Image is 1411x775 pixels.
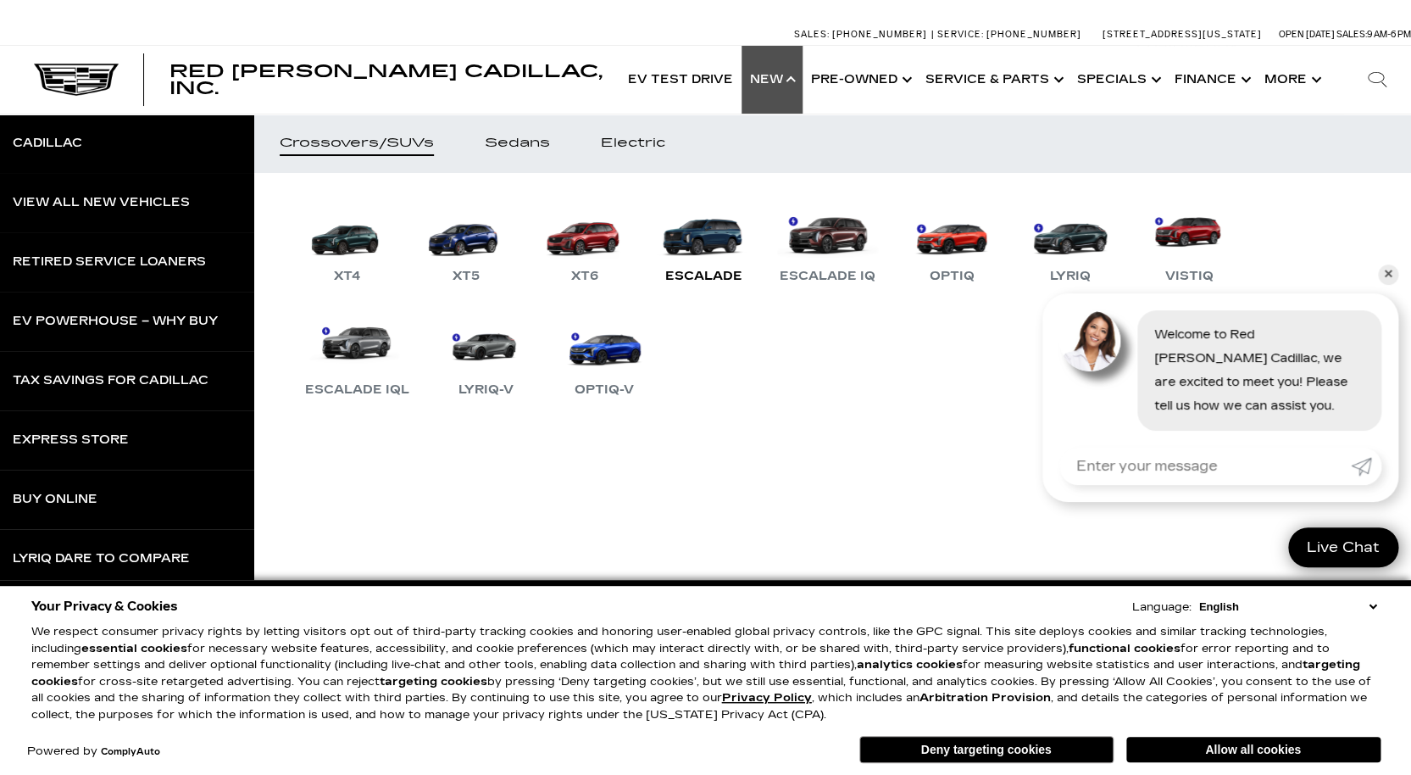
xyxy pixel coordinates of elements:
a: [STREET_ADDRESS][US_STATE] [1103,29,1262,40]
a: LYRIQ-V [435,312,536,400]
a: Red [PERSON_NAME] Cadillac, Inc. [169,63,603,97]
strong: targeting cookies [380,675,487,689]
div: LYRIQ-V [450,380,522,400]
a: VISTIQ [1138,198,1240,287]
strong: analytics cookies [857,658,963,672]
div: Tax Savings for Cadillac [13,375,208,387]
button: Deny targeting cookies [859,736,1114,763]
div: Electric [601,137,665,149]
div: OPTIQ-V [566,380,642,400]
strong: targeting cookies [31,658,1360,689]
div: OPTIQ [921,266,983,287]
span: 9 AM-6 PM [1367,29,1411,40]
div: LYRIQ Dare to Compare [13,553,190,565]
a: Finance [1166,46,1256,114]
div: Crossovers/SUVs [280,137,434,149]
a: Service: [PHONE_NUMBER] [931,30,1086,39]
u: Privacy Policy [722,691,812,705]
div: Cadillac [13,137,82,149]
div: Powered by [27,746,160,757]
div: Retired Service Loaners [13,256,206,268]
a: Escalade [653,198,754,287]
span: Live Chat [1298,538,1388,557]
div: Escalade [657,266,751,287]
a: ComplyAuto [101,747,160,757]
a: Escalade IQL [297,312,418,400]
div: Escalade IQL [297,380,418,400]
a: EV Test Drive [619,46,742,114]
select: Language Select [1195,599,1380,615]
a: OPTIQ [901,198,1003,287]
div: XT5 [444,266,488,287]
a: Sales: [PHONE_NUMBER] [794,30,931,39]
a: Submit [1351,448,1381,485]
a: XT6 [534,198,636,287]
div: Welcome to Red [PERSON_NAME] Cadillac, we are excited to meet you! Please tell us how we can assi... [1137,310,1381,431]
img: Cadillac Dark Logo with Cadillac White Text [34,64,119,96]
a: XT4 [297,198,398,287]
a: Electric [575,114,691,173]
div: Buy Online [13,493,97,505]
a: XT5 [415,198,517,287]
span: Your Privacy & Cookies [31,594,178,618]
strong: functional cookies [1069,642,1180,655]
span: Open [DATE] [1279,29,1335,40]
span: Service: [937,29,984,40]
div: View All New Vehicles [13,197,190,209]
div: Sedans [485,137,550,149]
div: VISTIQ [1157,266,1222,287]
a: LYRIQ [1019,198,1121,287]
div: Escalade IQ [771,266,884,287]
a: Escalade IQ [771,198,884,287]
div: Search [1343,46,1411,114]
p: We respect consumer privacy rights by letting visitors opt out of third-party tracking cookies an... [31,624,1380,723]
div: EV Powerhouse – Why Buy [13,315,218,327]
div: LYRIQ [1042,266,1099,287]
span: [PHONE_NUMBER] [986,29,1081,40]
span: Sales: [794,29,830,40]
a: Pre-Owned [803,46,917,114]
strong: essential cookies [81,642,187,655]
a: Live Chat [1288,527,1398,567]
input: Enter your message [1059,448,1351,485]
a: OPTIQ-V [553,312,655,400]
div: XT6 [563,266,607,287]
button: More [1256,46,1326,114]
div: Language: [1132,602,1192,613]
button: Allow all cookies [1126,737,1380,762]
a: Specials [1069,46,1166,114]
a: Crossovers/SUVs [254,114,459,173]
strong: Arbitration Provision [919,691,1051,705]
div: XT4 [325,266,369,287]
img: Agent profile photo [1059,310,1120,371]
div: Express Store [13,434,129,446]
a: Sedans [459,114,575,173]
a: New [742,46,803,114]
span: [PHONE_NUMBER] [832,29,927,40]
span: Red [PERSON_NAME] Cadillac, Inc. [169,61,603,98]
a: Service & Parts [917,46,1069,114]
span: Sales: [1336,29,1367,40]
